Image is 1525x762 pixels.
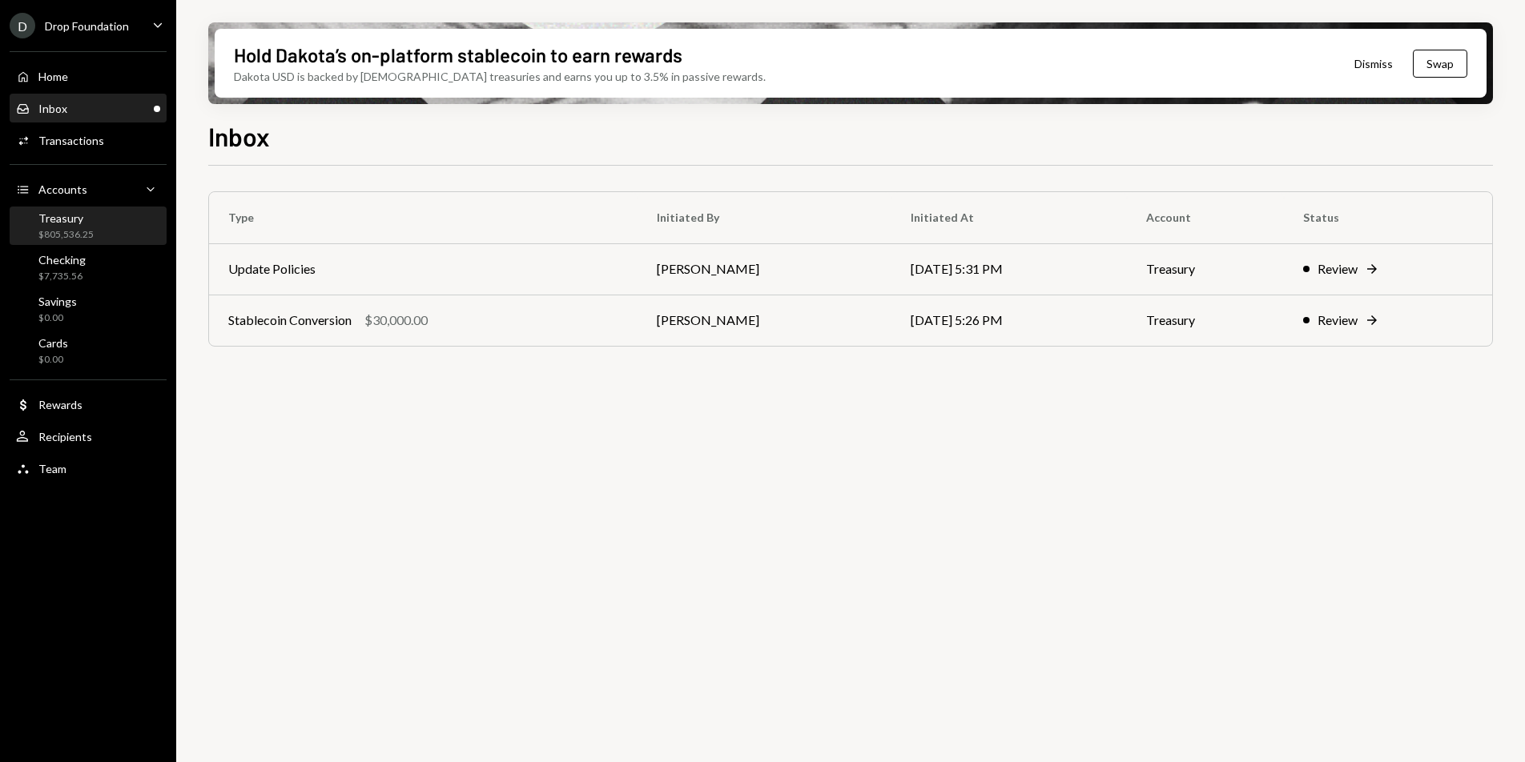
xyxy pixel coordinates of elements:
a: Transactions [10,126,167,154]
td: [DATE] 5:31 PM [891,243,1127,295]
button: Dismiss [1334,45,1413,82]
td: Update Policies [209,243,638,295]
div: Rewards [38,398,82,411]
div: Review [1318,259,1358,279]
button: Swap [1413,50,1467,78]
th: Status [1284,192,1492,243]
td: [PERSON_NAME] [638,243,891,295]
th: Type [209,192,638,243]
div: Hold Dakota’s on-platform stablecoin to earn rewards [234,42,682,68]
a: Cards$0.00 [10,331,167,370]
div: Home [38,70,68,83]
div: Review [1318,311,1358,330]
a: Treasury$805,536.25 [10,207,167,245]
div: $0.00 [38,353,68,367]
div: $805,536.25 [38,228,94,242]
th: Initiated At [891,192,1127,243]
div: Recipients [38,430,92,443]
a: Savings$0.00 [10,290,167,328]
div: Drop Foundation [45,19,129,33]
div: Treasury [38,211,94,225]
td: Treasury [1127,295,1284,346]
div: $30,000.00 [364,311,428,330]
td: Treasury [1127,243,1284,295]
td: [PERSON_NAME] [638,295,891,346]
div: Inbox [38,102,67,115]
a: Team [10,454,167,483]
h1: Inbox [208,120,270,152]
div: Checking [38,253,86,267]
a: Rewards [10,390,167,419]
a: Inbox [10,94,167,122]
div: Stablecoin Conversion [228,311,352,330]
div: Accounts [38,182,87,196]
div: Dakota USD is backed by [DEMOGRAPHIC_DATA] treasuries and earns you up to 3.5% in passive rewards. [234,68,766,85]
th: Account [1127,192,1284,243]
a: Home [10,62,167,90]
div: Savings [38,295,77,308]
a: Checking$7,735.56 [10,248,167,287]
div: Cards [38,336,68,350]
div: Team [38,462,66,475]
a: Recipients [10,422,167,451]
a: Accounts [10,174,167,203]
th: Initiated By [638,192,891,243]
div: D [10,13,35,38]
td: [DATE] 5:26 PM [891,295,1127,346]
div: $7,735.56 [38,270,86,283]
div: Transactions [38,134,104,147]
div: $0.00 [38,311,77,325]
